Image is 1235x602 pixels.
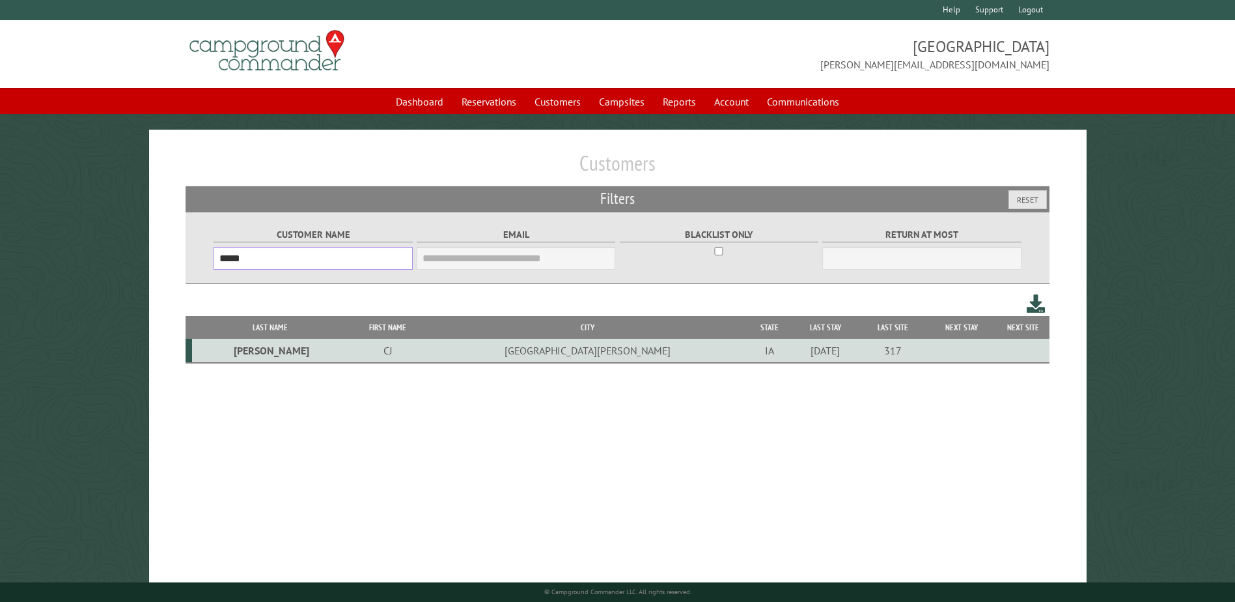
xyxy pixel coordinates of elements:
th: Last Site [859,316,926,339]
a: Reservations [454,89,524,114]
td: [PERSON_NAME] [192,339,348,363]
label: Customer Name [214,227,412,242]
img: Campground Commander [186,25,348,76]
span: [GEOGRAPHIC_DATA] [PERSON_NAME][EMAIL_ADDRESS][DOMAIN_NAME] [618,36,1049,72]
a: Communications [759,89,847,114]
a: Dashboard [388,89,451,114]
h1: Customers [186,150,1049,186]
label: Blacklist only [620,227,818,242]
th: Last Stay [791,316,859,339]
th: State [747,316,791,339]
h2: Filters [186,186,1049,211]
a: Customers [527,89,589,114]
th: Next Site [997,316,1049,339]
td: [GEOGRAPHIC_DATA][PERSON_NAME] [427,339,747,363]
a: Download this customer list (.csv) [1027,292,1046,316]
th: Next Stay [926,316,997,339]
a: Campsites [591,89,652,114]
td: CJ [348,339,428,363]
div: [DATE] [794,344,857,357]
td: IA [747,339,791,363]
label: Return at most [822,227,1021,242]
td: 317 [859,339,926,363]
a: Reports [655,89,704,114]
small: © Campground Commander LLC. All rights reserved. [544,588,691,596]
th: Last Name [192,316,348,339]
th: First Name [348,316,428,339]
th: City [427,316,747,339]
button: Reset [1008,190,1047,209]
label: Email [417,227,615,242]
a: Account [706,89,756,114]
